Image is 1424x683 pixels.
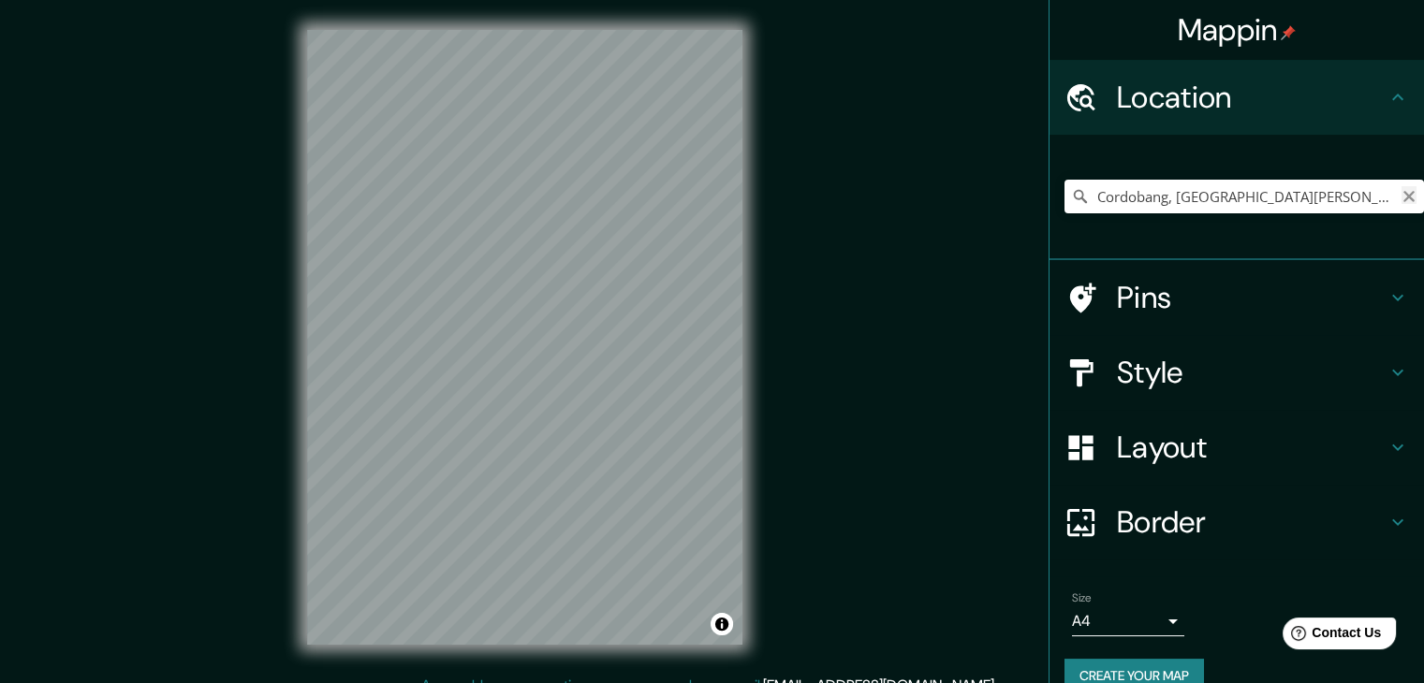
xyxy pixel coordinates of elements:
div: Style [1050,335,1424,410]
div: Location [1050,60,1424,135]
button: Toggle attribution [711,613,733,635]
div: A4 [1072,606,1184,636]
button: Clear [1402,186,1417,204]
canvas: Map [307,30,742,645]
div: Layout [1050,410,1424,485]
h4: Pins [1117,279,1387,316]
h4: Style [1117,354,1387,391]
iframe: Help widget launcher [1257,610,1403,662]
h4: Layout [1117,429,1387,466]
label: Size [1072,590,1092,606]
h4: Mappin [1178,11,1297,49]
div: Pins [1050,260,1424,335]
input: Pick your city or area [1064,180,1424,213]
div: Border [1050,485,1424,559]
h4: Border [1117,503,1387,541]
img: pin-icon.png [1281,25,1296,40]
h4: Location [1117,79,1387,116]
